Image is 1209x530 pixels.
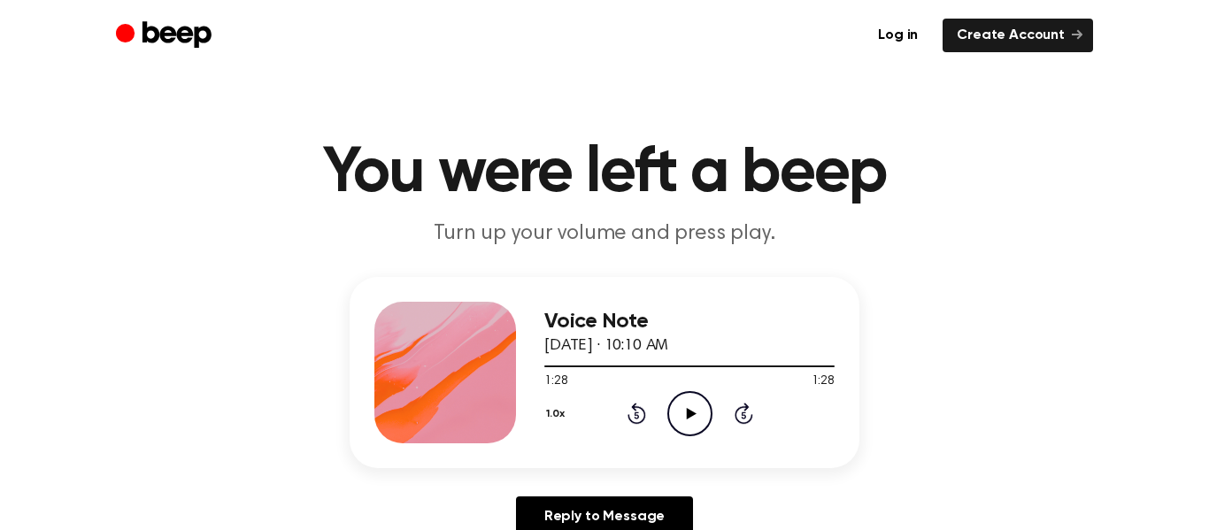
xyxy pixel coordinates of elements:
span: [DATE] · 10:10 AM [544,338,668,354]
span: 1:28 [812,373,835,391]
button: 1.0x [544,399,572,429]
a: Beep [116,19,216,53]
h1: You were left a beep [151,142,1058,205]
h3: Voice Note [544,310,835,334]
a: Create Account [943,19,1093,52]
a: Log in [864,19,932,52]
p: Turn up your volume and press play. [265,219,944,249]
span: 1:28 [544,373,567,391]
